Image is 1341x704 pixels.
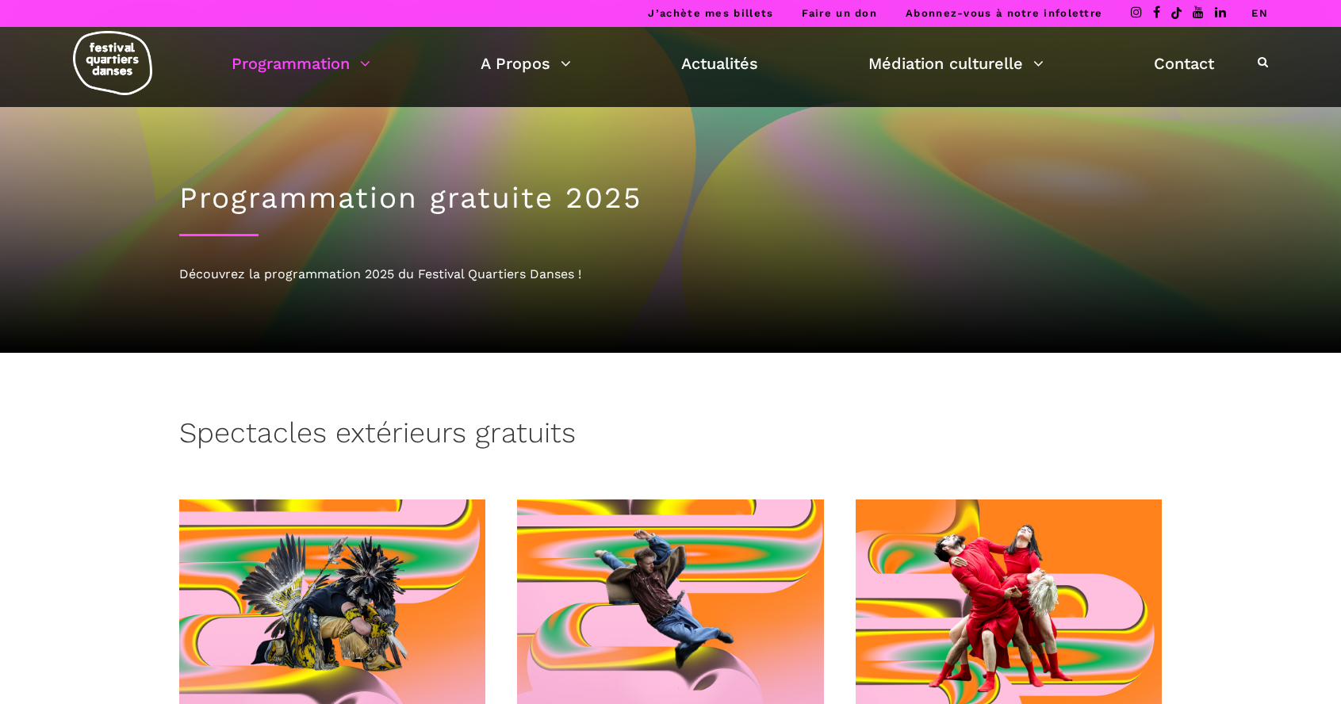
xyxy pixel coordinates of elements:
[179,416,576,456] h3: Spectacles extérieurs gratuits
[1251,7,1268,19] a: EN
[868,50,1044,77] a: Médiation culturelle
[179,264,1163,285] div: Découvrez la programmation 2025 du Festival Quartiers Danses !
[232,50,370,77] a: Programmation
[179,181,1163,216] h1: Programmation gratuite 2025
[1154,50,1214,77] a: Contact
[73,31,152,95] img: logo-fqd-med
[481,50,571,77] a: A Propos
[906,7,1102,19] a: Abonnez-vous à notre infolettre
[648,7,773,19] a: J’achète mes billets
[802,7,877,19] a: Faire un don
[681,50,758,77] a: Actualités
